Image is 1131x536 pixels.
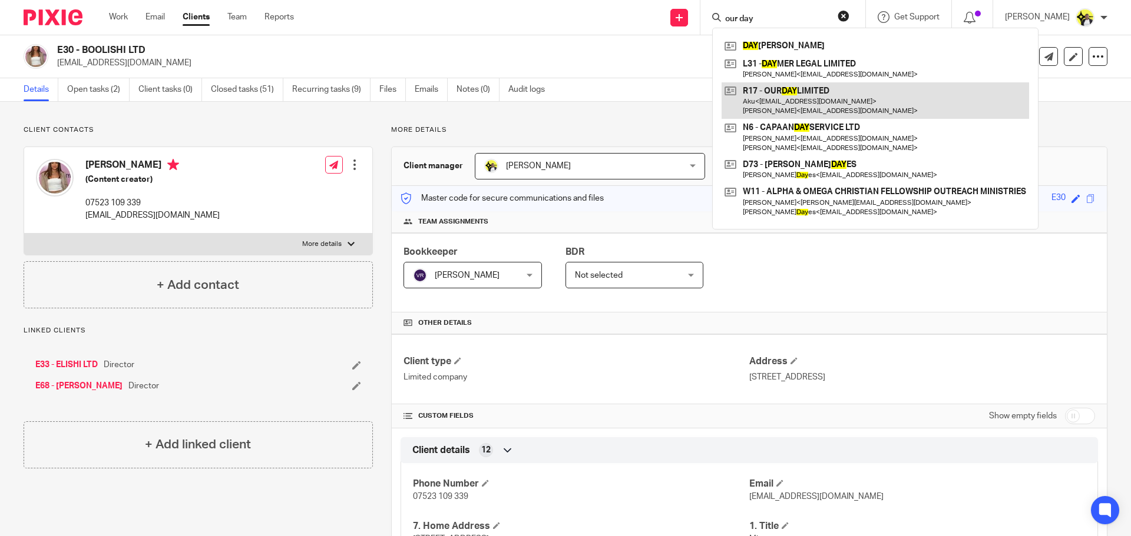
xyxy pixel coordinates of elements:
[128,380,159,392] span: Director
[484,159,498,173] img: Carine-Starbridge.jpg
[145,11,165,23] a: Email
[413,268,427,282] img: svg%3E
[418,217,488,227] span: Team assignments
[565,247,584,257] span: BDR
[413,478,749,490] h4: Phone Number
[415,78,448,101] a: Emails
[989,410,1057,422] label: Show empty fields
[292,78,371,101] a: Recurring tasks (9)
[894,13,940,21] span: Get Support
[264,11,294,23] a: Reports
[211,78,283,101] a: Closed tasks (51)
[457,78,500,101] a: Notes (0)
[104,359,134,371] span: Director
[838,10,849,22] button: Clear
[85,159,220,174] h4: [PERSON_NAME]
[404,247,458,257] span: Bookkeeper
[1051,192,1066,205] div: E30
[109,11,128,23] a: Work
[481,444,491,456] span: 12
[412,444,470,457] span: Client details
[435,271,500,279] span: [PERSON_NAME]
[506,162,571,170] span: [PERSON_NAME]
[85,197,220,209] p: 07523 109 339
[749,492,884,501] span: [EMAIL_ADDRESS][DOMAIN_NAME]
[508,78,554,101] a: Audit logs
[24,9,82,25] img: Pixie
[749,520,1086,532] h4: 1. Title
[138,78,202,101] a: Client tasks (0)
[1005,11,1070,23] p: [PERSON_NAME]
[724,14,830,25] input: Search
[24,326,373,335] p: Linked clients
[85,209,220,221] p: [EMAIL_ADDRESS][DOMAIN_NAME]
[145,435,251,454] h4: + Add linked client
[1076,8,1094,27] img: Carine-Starbridge.jpg
[57,57,947,69] p: [EMAIL_ADDRESS][DOMAIN_NAME]
[404,160,463,172] h3: Client manager
[404,371,749,383] p: Limited company
[379,78,406,101] a: Files
[749,371,1095,383] p: [STREET_ADDRESS]
[302,239,342,249] p: More details
[575,271,623,279] span: Not selected
[227,11,247,23] a: Team
[749,478,1086,490] h4: Email
[413,520,749,532] h4: 7. Home Address
[418,318,472,328] span: Other details
[413,492,468,501] span: 07523 109 339
[401,192,604,204] p: Master code for secure communications and files
[24,44,48,69] img: Samie%20Elishi.jpg
[404,355,749,368] h4: Client type
[24,78,58,101] a: Details
[167,159,179,171] i: Primary
[24,125,373,135] p: Client contacts
[35,380,123,392] a: E68 - [PERSON_NAME]
[183,11,210,23] a: Clients
[749,355,1095,368] h4: Address
[35,359,98,371] a: E33 - ELISHI LTD
[36,159,74,197] img: Samie%20Elishi.jpg
[85,174,220,185] h5: (Content creator)
[57,44,769,56] h2: E30 - BOOLISHI LTD
[404,411,749,421] h4: CUSTOM FIELDS
[157,276,239,294] h4: + Add contact
[391,125,1107,135] p: More details
[67,78,130,101] a: Open tasks (2)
